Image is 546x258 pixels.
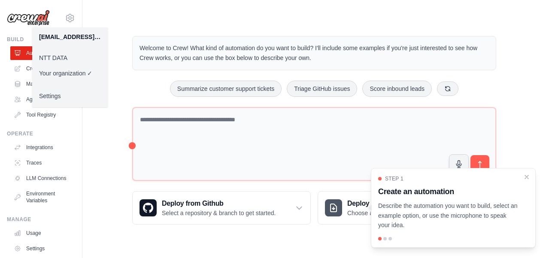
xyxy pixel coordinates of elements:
[162,198,276,209] h3: Deploy from Github
[523,174,530,180] button: Close walkthrough
[10,93,75,106] a: Agents
[362,81,432,97] button: Score inbound leads
[10,171,75,185] a: LLM Connections
[170,81,282,97] button: Summarize customer support tickets
[10,141,75,154] a: Integrations
[32,88,108,104] a: Settings
[7,36,75,43] div: Build
[10,77,75,91] a: Marketplace
[378,201,518,230] p: Describe the automation you want to build, select an example option, or use the microphone to spe...
[385,175,403,182] span: Step 1
[10,187,75,207] a: Environment Variables
[10,62,75,75] a: Crew Studio
[7,130,75,137] div: Operate
[378,186,518,198] h3: Create an automation
[39,33,101,41] div: [EMAIL_ADDRESS][PERSON_NAME][PERSON_NAME][DOMAIN_NAME]
[32,50,108,66] a: NTT DATA
[32,66,108,81] a: Your organization ✓
[10,242,75,255] a: Settings
[7,216,75,223] div: Manage
[10,108,75,122] a: Tool Registry
[10,226,75,240] a: Usage
[140,43,489,63] p: Welcome to Crew! What kind of automation do you want to build? I'll include some examples if you'...
[287,81,357,97] button: Triage GitHub issues
[7,10,50,26] img: Logo
[503,217,546,258] iframe: Chat Widget
[10,46,75,60] a: Automations
[10,156,75,170] a: Traces
[347,209,420,217] p: Choose a zip file to upload.
[347,198,420,209] h3: Deploy from zip file
[162,209,276,217] p: Select a repository & branch to get started.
